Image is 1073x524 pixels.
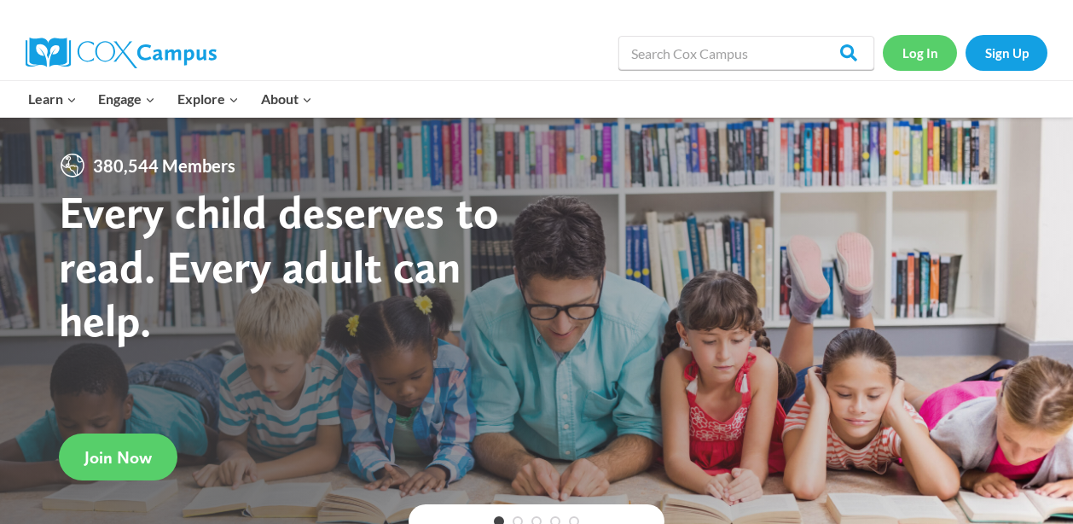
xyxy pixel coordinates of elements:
[17,81,322,117] nav: Primary Navigation
[966,35,1047,70] a: Sign Up
[883,35,957,70] a: Log In
[26,38,217,68] img: Cox Campus
[618,36,874,70] input: Search Cox Campus
[59,434,177,480] a: Join Now
[88,81,167,117] button: Child menu of Engage
[59,184,499,347] strong: Every child deserves to read. Every adult can help.
[166,81,250,117] button: Child menu of Explore
[17,81,88,117] button: Child menu of Learn
[883,35,1047,70] nav: Secondary Navigation
[250,81,323,117] button: Child menu of About
[84,447,152,468] span: Join Now
[86,152,242,179] span: 380,544 Members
